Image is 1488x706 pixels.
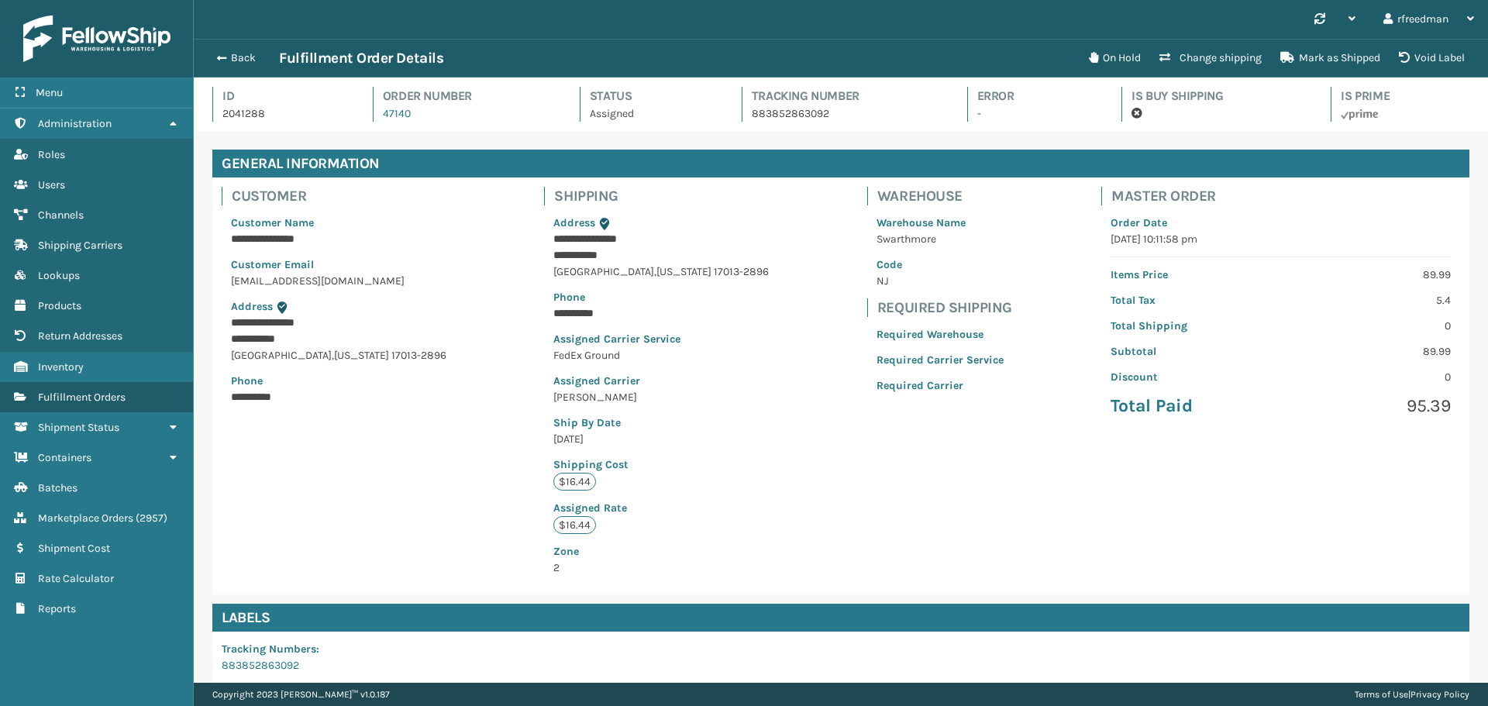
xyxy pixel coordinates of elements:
p: Code [877,257,1004,273]
i: VOIDLABEL [1399,52,1410,63]
span: Fulfillment Orders [38,391,126,404]
p: 2041288 [222,105,345,122]
span: Inventory [38,360,84,374]
a: Terms of Use [1355,689,1408,700]
p: Assigned Carrier Service [553,331,769,347]
h4: General Information [212,150,1469,177]
p: $16.44 [553,516,596,534]
h4: Labels [212,604,1469,632]
p: Phone [553,289,769,305]
span: 17013-2896 [714,265,769,278]
button: Mark as Shipped [1271,43,1390,74]
span: Administration [38,117,112,130]
p: FedEx Ground [553,347,769,363]
p: Total Paid [1111,394,1271,418]
h4: Status [590,87,714,105]
h4: Customer [232,187,456,205]
span: [GEOGRAPHIC_DATA] [231,349,332,362]
p: Items Price [1111,267,1271,283]
p: 883852863092 [752,105,939,122]
p: Phone [231,373,446,389]
i: On Hold [1089,52,1098,63]
p: $16.44 [553,473,596,491]
a: Privacy Policy [1410,689,1469,700]
p: Ship By Date [553,415,769,431]
span: Shipment Cost [38,542,110,555]
p: 5.4 [1290,292,1451,308]
img: logo [23,15,170,62]
h4: Error [977,87,1094,105]
p: Required Carrier [877,377,1004,394]
h4: Warehouse [877,187,1013,205]
span: Rate Calculator [38,572,114,585]
span: Batches [38,481,77,494]
h4: Order Number [383,87,552,105]
p: Required Carrier Service [877,352,1004,368]
button: Back [208,51,279,65]
h4: Master Order [1111,187,1460,205]
span: Users [38,178,65,191]
p: 89.99 [1290,343,1451,360]
span: Lookups [38,269,80,282]
h3: Fulfillment Order Details [279,49,443,67]
a: 47140 [383,107,411,120]
h4: Is Prime [1341,87,1469,105]
h4: Required Shipping [877,298,1013,317]
span: Return Addresses [38,329,122,343]
p: 89.99 [1290,267,1451,283]
p: Zone [553,543,769,560]
p: Assigned Carrier [553,373,769,389]
p: Subtotal [1111,343,1271,360]
span: Channels [38,208,84,222]
span: Containers [38,451,91,464]
span: Address [231,300,273,313]
div: | [1355,683,1469,706]
span: [GEOGRAPHIC_DATA] [553,265,654,278]
i: Change shipping [1159,52,1170,63]
p: - [977,105,1094,122]
p: Customer Email [231,257,446,273]
p: [EMAIL_ADDRESS][DOMAIN_NAME] [231,273,446,289]
p: 0 [1290,369,1451,385]
p: Customer Name [231,215,446,231]
p: Total Tax [1111,292,1271,308]
p: [PERSON_NAME] [553,389,769,405]
span: ( 2957 ) [136,511,167,525]
i: Mark as Shipped [1280,52,1294,63]
span: Products [38,299,81,312]
span: Tracking Numbers : [222,642,319,656]
p: 0 [1290,318,1451,334]
p: Swarthmore [877,231,1004,247]
p: 95.39 [1290,394,1451,418]
p: Shipping Cost [553,456,769,473]
p: Copyright 2023 [PERSON_NAME]™ v 1.0.187 [212,683,390,706]
p: [DATE] 10:11:58 pm [1111,231,1451,247]
span: Marketplace Orders [38,511,133,525]
span: [US_STATE] [656,265,711,278]
h4: Tracking Number [752,87,939,105]
p: Total Shipping [1111,318,1271,334]
p: Order Date [1111,215,1451,231]
p: Warehouse Name [877,215,1004,231]
span: , [332,349,334,362]
span: Shipment Status [38,421,119,434]
span: Shipping Carriers [38,239,122,252]
span: 2 [553,543,769,574]
a: 883852863092 [222,659,299,672]
button: Change shipping [1150,43,1271,74]
p: NJ [877,273,1004,289]
span: , [654,265,656,278]
p: [DATE] [553,431,769,447]
p: Assigned [590,105,714,122]
p: Discount [1111,369,1271,385]
span: Menu [36,86,63,99]
span: Address [553,216,595,229]
button: On Hold [1080,43,1150,74]
p: Required Warehouse [877,326,1004,343]
p: Assigned Rate [553,500,769,516]
span: Reports [38,602,76,615]
span: Roles [38,148,65,161]
h4: Shipping [554,187,778,205]
span: [US_STATE] [334,349,389,362]
h4: Id [222,87,345,105]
